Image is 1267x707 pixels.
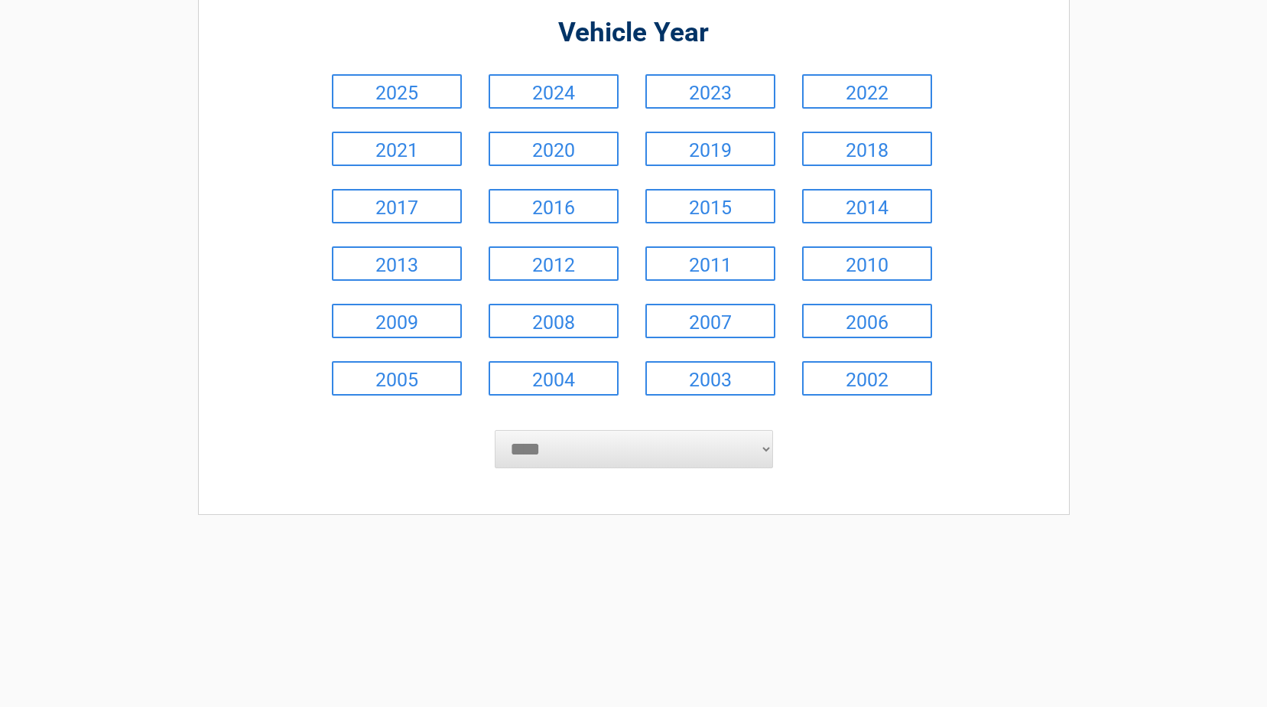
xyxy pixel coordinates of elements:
a: 2022 [802,74,932,109]
a: 2023 [645,74,775,109]
a: 2009 [332,304,462,338]
a: 2024 [489,74,619,109]
a: 2015 [645,189,775,223]
a: 2013 [332,246,462,281]
a: 2016 [489,189,619,223]
a: 2010 [802,246,932,281]
a: 2021 [332,132,462,166]
a: 2025 [332,74,462,109]
a: 2005 [332,361,462,396]
a: 2019 [645,132,775,166]
a: 2007 [645,304,775,338]
a: 2018 [802,132,932,166]
a: 2012 [489,246,619,281]
a: 2014 [802,189,932,223]
a: 2003 [645,361,775,396]
a: 2017 [332,189,462,223]
a: 2002 [802,361,932,396]
a: 2004 [489,361,619,396]
a: 2011 [645,246,775,281]
h2: Vehicle Year [328,15,940,51]
a: 2006 [802,304,932,338]
a: 2020 [489,132,619,166]
a: 2008 [489,304,619,338]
